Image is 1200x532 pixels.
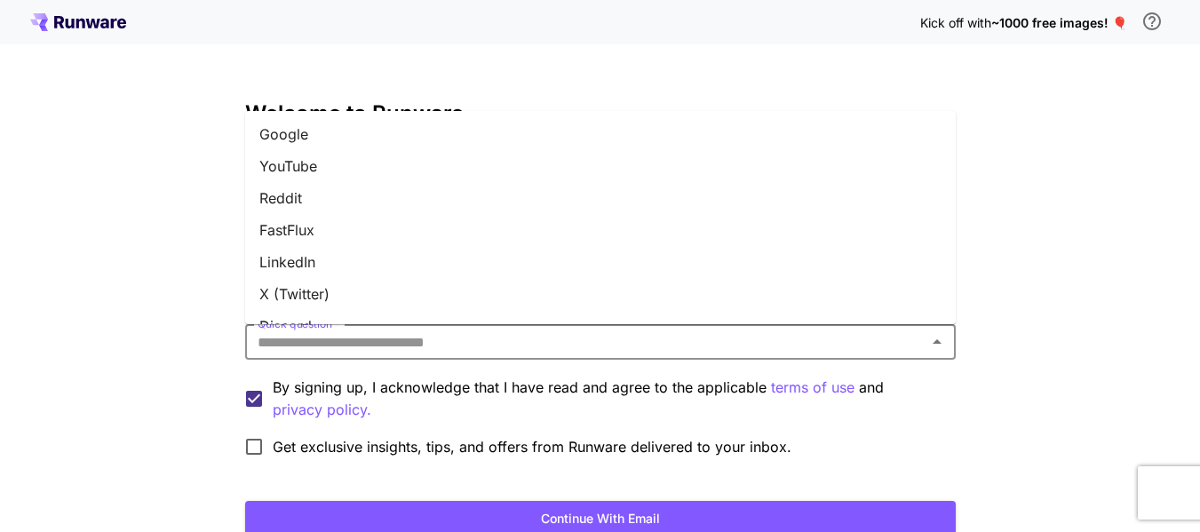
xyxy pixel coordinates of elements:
li: LinkedIn [245,246,956,278]
li: X (Twitter) [245,278,956,310]
li: Google [245,118,956,150]
h3: Welcome to Runware [245,101,956,126]
button: By signing up, I acknowledge that I have read and agree to the applicable terms of use and [273,399,371,421]
span: Get exclusive insights, tips, and offers from Runware delivered to your inbox. [273,436,791,457]
li: YouTube [245,150,956,182]
button: By signing up, I acknowledge that I have read and agree to the applicable and privacy policy. [771,377,854,399]
p: By signing up, I acknowledge that I have read and agree to the applicable and [273,377,942,421]
p: privacy policy. [273,399,371,421]
button: Close [925,330,950,354]
span: ~1000 free images! 🎈 [991,15,1127,30]
button: In order to qualify for free credit, you need to sign up with a business email address and click ... [1134,4,1170,39]
p: terms of use [771,377,854,399]
li: Reddit [245,182,956,214]
span: Kick off with [920,15,991,30]
li: FastFlux [245,214,956,246]
li: Discord [245,310,956,342]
